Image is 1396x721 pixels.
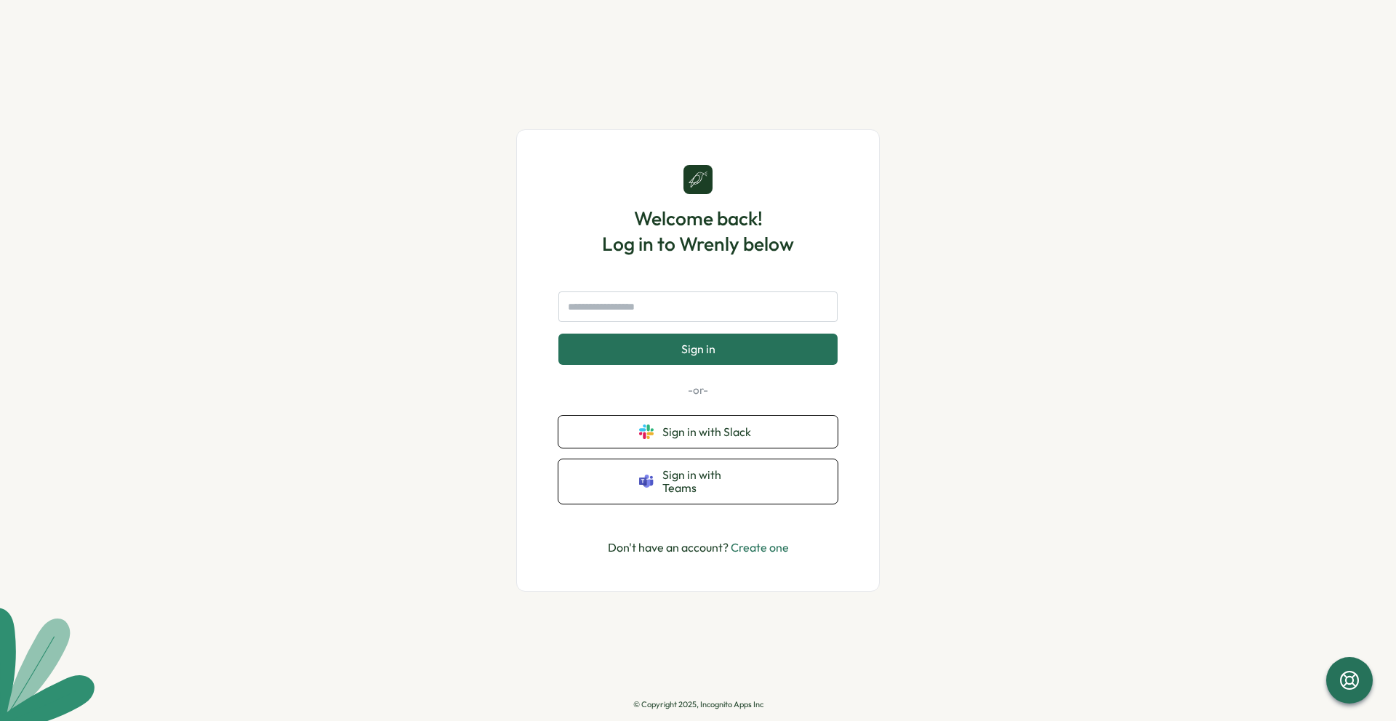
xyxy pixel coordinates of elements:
[558,382,838,398] p: -or-
[602,206,794,257] h1: Welcome back! Log in to Wrenly below
[558,459,838,504] button: Sign in with Teams
[608,539,789,557] p: Don't have an account?
[731,540,789,555] a: Create one
[681,342,715,355] span: Sign in
[558,416,838,448] button: Sign in with Slack
[662,425,757,438] span: Sign in with Slack
[662,468,757,495] span: Sign in with Teams
[558,334,838,364] button: Sign in
[633,700,763,709] p: © Copyright 2025, Incognito Apps Inc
